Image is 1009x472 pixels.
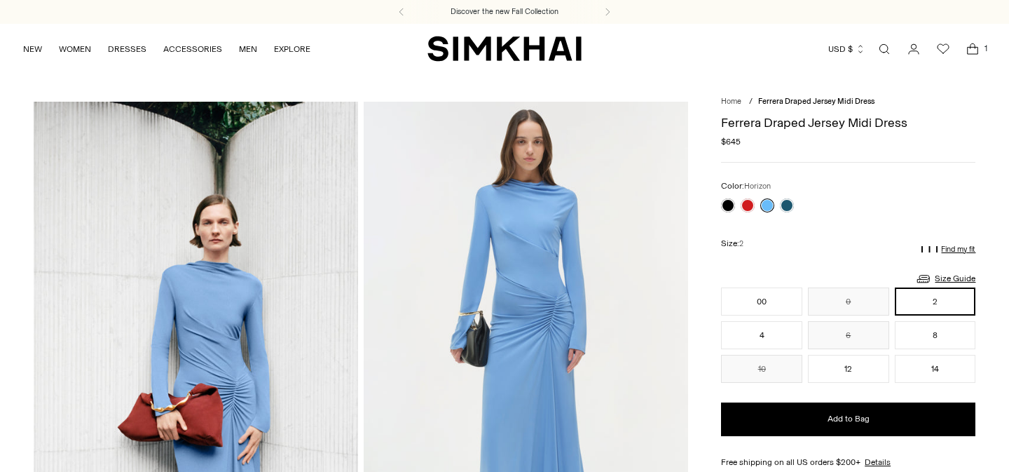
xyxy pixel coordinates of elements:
span: 2 [739,239,743,248]
button: 10 [721,355,802,383]
span: Horizon [744,182,771,191]
a: Discover the new Fall Collection [451,6,558,18]
button: 0 [808,288,889,316]
button: Add to Bag [721,403,975,436]
button: 12 [808,355,889,383]
button: 2 [895,288,976,316]
a: Go to the account page [900,35,928,63]
a: Open cart modal [959,35,987,63]
a: DRESSES [108,34,146,65]
button: 4 [721,321,802,349]
nav: breadcrumbs [721,96,975,108]
span: Add to Bag [828,413,870,425]
button: 00 [721,288,802,316]
label: Size: [721,237,743,250]
a: Size Guide [915,270,975,288]
a: SIMKHAI [427,35,582,62]
button: USD $ [828,34,865,65]
a: Home [721,97,741,106]
span: Ferrera Draped Jersey Midi Dress [758,97,874,106]
button: 8 [895,321,976,349]
span: $645 [721,135,741,148]
a: MEN [239,34,257,65]
button: 14 [895,355,976,383]
a: ACCESSORIES [163,34,222,65]
div: / [749,96,753,108]
a: Details [865,456,891,468]
button: 6 [808,321,889,349]
a: Open search modal [870,35,898,63]
a: EXPLORE [274,34,310,65]
label: Color: [721,180,771,193]
div: Free shipping on all US orders $200+ [721,456,975,468]
h1: Ferrera Draped Jersey Midi Dress [721,116,975,129]
span: 1 [980,42,992,55]
a: WOMEN [59,34,91,65]
a: NEW [23,34,42,65]
a: Wishlist [929,35,957,63]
